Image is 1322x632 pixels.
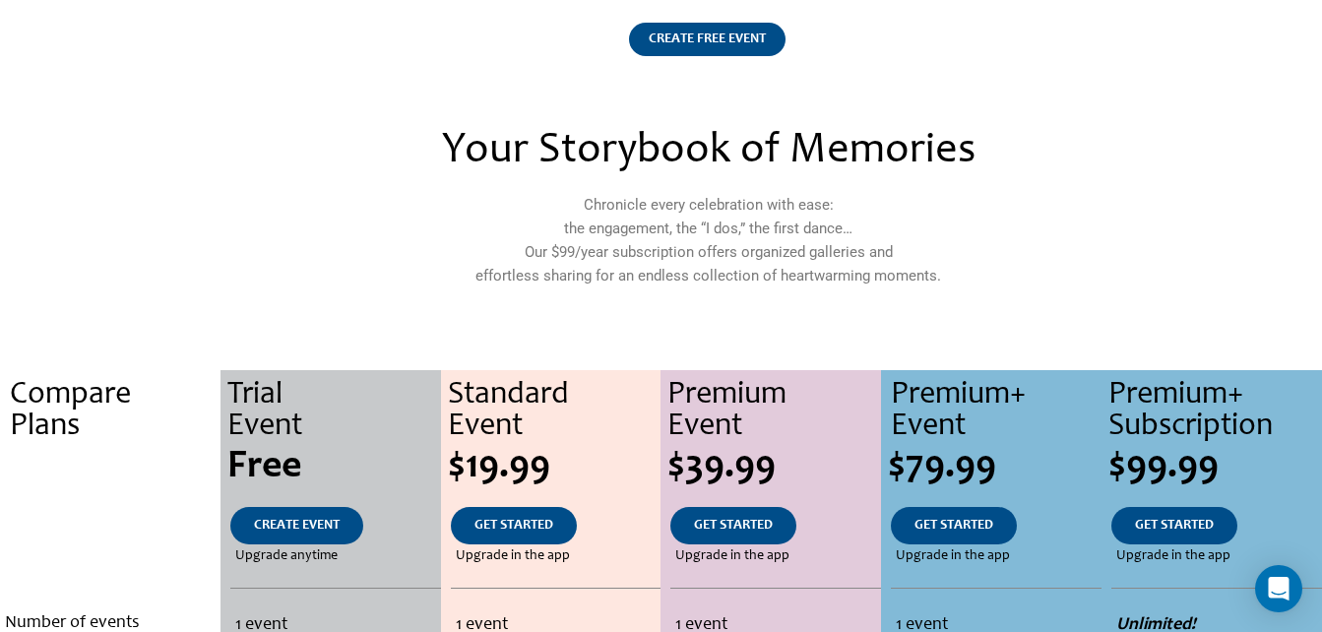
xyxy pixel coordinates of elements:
[456,544,570,568] span: Upgrade in the app
[891,507,1017,544] a: GET STARTED
[474,519,553,533] span: GET STARTED
[448,380,661,443] div: Standard Event
[282,130,1134,173] h2: Your Storybook of Memories
[694,519,773,533] span: GET STARTED
[675,544,789,568] span: Upgrade in the app
[448,448,661,487] div: $19.99
[914,519,993,533] span: GET STARTED
[105,448,115,487] span: .
[1255,565,1302,612] div: Open Intercom Messenger
[1111,507,1237,544] a: GET STARTED
[235,544,338,568] span: Upgrade anytime
[667,448,881,487] div: $39.99
[891,380,1102,443] div: Premium+ Event
[108,549,112,563] span: .
[896,544,1010,568] span: Upgrade in the app
[1108,380,1322,443] div: Premium+ Subscription
[667,380,881,443] div: Premium Event
[10,380,220,443] div: Compare Plans
[1135,519,1214,533] span: GET STARTED
[227,448,441,487] div: Free
[254,519,340,533] span: CREATE EVENT
[230,507,363,544] a: CREATE EVENT
[85,507,136,544] a: .
[282,193,1134,287] p: Chronicle every celebration with ease: the engagement, the “I dos,” the first dance… Our $99/year...
[451,507,577,544] a: GET STARTED
[227,380,441,443] div: Trial Event
[670,507,796,544] a: GET STARTED
[1108,448,1322,487] div: $99.99
[629,23,786,56] div: CREATE FREE EVENT
[108,519,112,533] span: .
[629,23,786,81] a: CREATE FREE EVENT
[1116,544,1230,568] span: Upgrade in the app
[888,448,1102,487] div: $79.99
